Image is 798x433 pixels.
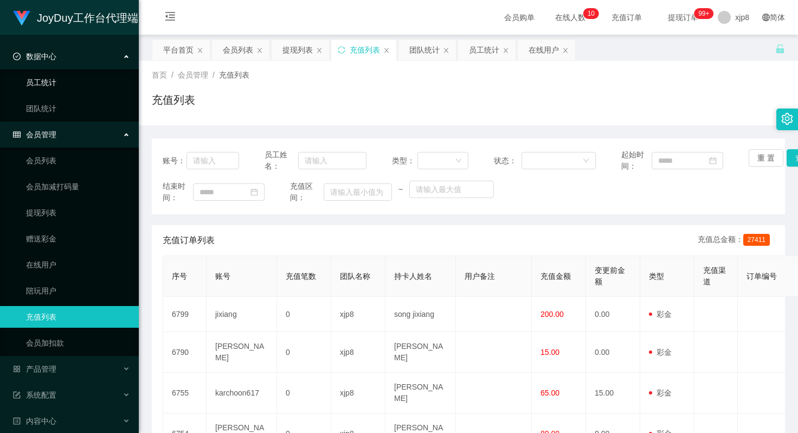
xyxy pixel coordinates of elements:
[163,181,193,203] span: 结束时间：
[163,373,207,413] td: 6755
[13,391,56,399] span: 系统配置
[385,297,456,332] td: song jixiang
[26,98,130,119] a: 团队统计
[277,297,331,332] td: 0
[338,46,345,54] i: 图标: sync
[13,417,56,425] span: 内容中心
[256,47,263,54] i: 图标: close
[586,373,640,413] td: 15.00
[649,348,672,356] span: 彩金
[250,188,258,196] i: 图标: calendar
[26,280,130,302] a: 陪玩用户
[282,40,313,60] div: 提现列表
[277,332,331,373] td: 0
[223,40,253,60] div: 会员列表
[649,389,672,397] span: 彩金
[172,272,187,281] span: 序号
[163,40,194,60] div: 平台首页
[394,272,432,281] span: 持卡人姓名
[340,272,370,281] span: 团队名称
[186,152,239,169] input: 请输入
[13,11,30,26] img: logo.9652507e.png
[595,266,625,286] span: 变更前金额
[703,266,726,286] span: 充值渠道
[586,332,640,373] td: 0.00
[409,181,494,198] input: 请输入最大值
[583,157,589,165] i: 图标: down
[331,373,385,413] td: xjp8
[385,332,456,373] td: [PERSON_NAME]
[591,8,595,19] p: 0
[163,234,215,247] span: 充值订单列表
[469,40,499,60] div: 员工统计
[649,310,672,319] span: 彩金
[207,332,277,373] td: [PERSON_NAME]
[350,40,380,60] div: 充值列表
[698,234,774,247] div: 充值总金额：
[606,14,647,21] span: 充值订单
[316,47,323,54] i: 图标: close
[709,157,717,164] i: 图标: calendar
[694,8,713,19] sup: 197
[152,1,189,35] i: 图标: menu-fold
[277,373,331,413] td: 0
[290,181,324,203] span: 充值区间：
[286,272,316,281] span: 充值笔数
[392,155,417,167] span: 类型：
[152,92,195,108] h1: 充值列表
[781,113,793,125] i: 图标: setting
[762,14,770,21] i: 图标: global
[13,391,21,399] i: 图标: form
[562,47,569,54] i: 图标: close
[503,47,509,54] i: 图标: close
[586,297,640,332] td: 0.00
[26,202,130,224] a: 提现列表
[298,152,366,169] input: 请输入
[383,47,390,54] i: 图标: close
[583,8,599,19] sup: 10
[197,47,203,54] i: 图标: close
[443,47,449,54] i: 图标: close
[13,52,56,61] span: 数据中心
[26,306,130,328] a: 充值列表
[13,131,21,138] i: 图标: table
[540,310,564,319] span: 200.00
[163,155,186,167] span: 账号：
[219,71,249,79] span: 充值列表
[265,149,298,172] span: 员工姓名：
[749,149,783,167] button: 重 置
[13,130,56,139] span: 会员管理
[324,183,392,201] input: 请输入最小值为
[662,14,704,21] span: 提现订单
[550,14,591,21] span: 在线人数
[171,71,173,79] span: /
[392,184,409,195] span: ~
[13,13,138,22] a: JoyDuy工作台代理端
[215,272,230,281] span: 账号
[163,332,207,373] td: 6790
[746,272,777,281] span: 订单编号
[529,40,559,60] div: 在线用户
[13,365,56,373] span: 产品管理
[26,176,130,198] a: 会员加减打码量
[207,373,277,413] td: karchoon617
[649,272,664,281] span: 类型
[385,373,456,413] td: [PERSON_NAME]
[163,297,207,332] td: 6799
[178,71,208,79] span: 会员管理
[494,155,522,167] span: 状态：
[26,254,130,276] a: 在线用户
[455,157,462,165] i: 图标: down
[409,40,440,60] div: 团队统计
[26,72,130,93] a: 员工统计
[207,297,277,332] td: jixiang
[743,234,770,246] span: 27411
[37,1,138,35] h1: JoyDuy工作台代理端
[540,389,559,397] span: 65.00
[213,71,215,79] span: /
[775,44,785,54] i: 图标: unlock
[540,272,571,281] span: 充值金额
[331,332,385,373] td: xjp8
[26,150,130,171] a: 会员列表
[26,228,130,250] a: 赠送彩金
